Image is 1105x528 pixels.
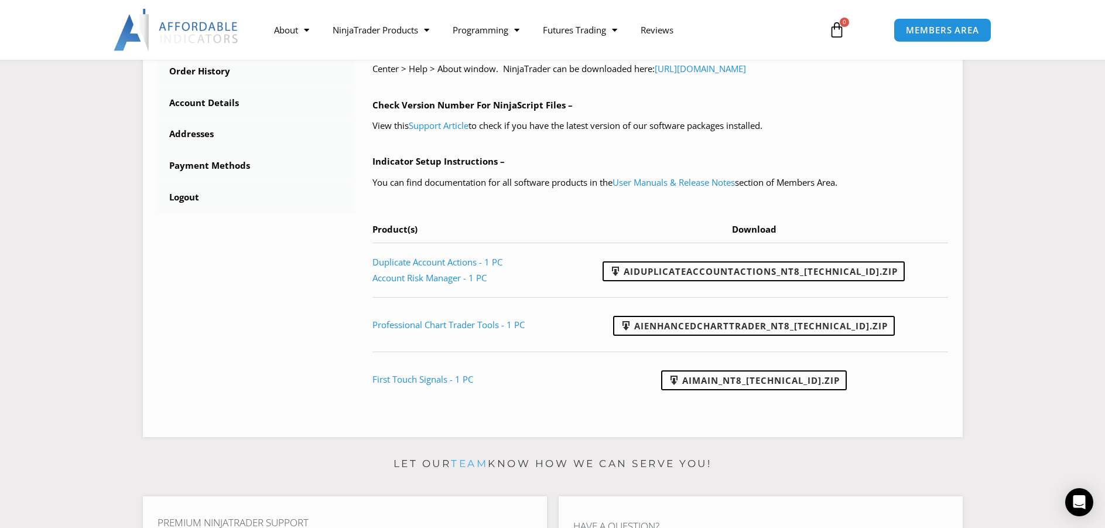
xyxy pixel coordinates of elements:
p: You can find documentation for all software products in the section of Members Area. [372,175,948,191]
a: Order History [158,56,355,87]
a: User Manuals & Release Notes [613,176,735,188]
a: AIDuplicateAccountActions_NT8_[TECHNICAL_ID].zip [603,261,905,281]
a: Addresses [158,119,355,149]
div: Open Intercom Messenger [1065,488,1093,516]
span: Product(s) [372,223,418,235]
p: Let our know how we can serve you! [143,455,963,474]
a: AIMain_NT8_[TECHNICAL_ID].zip [661,370,847,390]
nav: Menu [262,16,815,43]
a: NinjaTrader Products [321,16,441,43]
a: [URL][DOMAIN_NAME] [655,63,746,74]
img: LogoAI | Affordable Indicators – NinjaTrader [114,9,240,51]
b: Check Version Number For NinjaScript Files – [372,99,573,111]
a: team [451,458,488,469]
a: Reviews [629,16,685,43]
a: Payment Methods [158,151,355,181]
a: AIEnhancedChartTrader_NT8_[TECHNICAL_ID].zip [613,316,895,336]
span: Download [732,223,776,235]
a: MEMBERS AREA [894,18,991,42]
a: Professional Chart Trader Tools - 1 PC [372,319,525,331]
a: Programming [441,16,531,43]
a: About [262,16,321,43]
span: 0 [840,18,849,27]
a: Futures Trading [531,16,629,43]
a: Logout [158,182,355,213]
a: Account Risk Manager - 1 PC [372,272,487,284]
a: Account Details [158,88,355,118]
span: MEMBERS AREA [906,26,979,35]
p: View this to check if you have the latest version of our software packages installed. [372,118,948,134]
a: 0 [811,13,863,47]
a: Duplicate Account Actions - 1 PC [372,256,502,268]
p: We always recommend using the latest version of the NinjaTrader Desktop Application. You can see ... [372,45,948,78]
a: First Touch Signals - 1 PC [372,373,473,385]
a: Support Article [409,120,468,131]
b: Indicator Setup Instructions – [372,155,505,167]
